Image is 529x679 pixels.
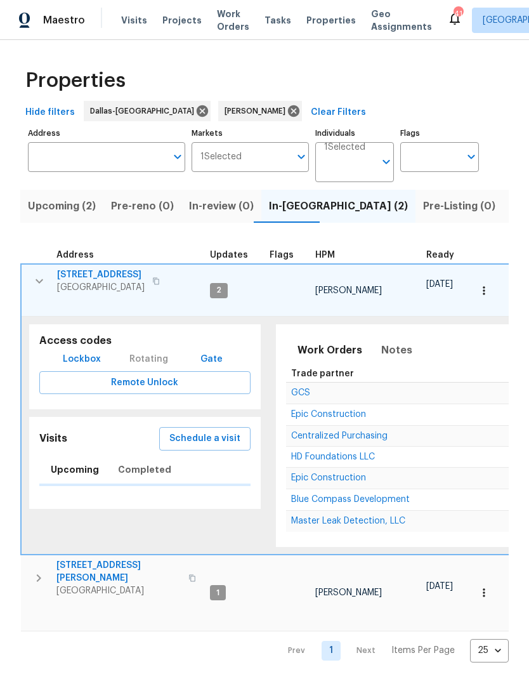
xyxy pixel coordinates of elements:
[211,285,226,296] span: 2
[291,369,354,378] span: Trade partner
[291,411,366,418] a: Epic Construction
[276,639,509,663] nav: Pagination Navigation
[49,375,240,391] span: Remote Unlock
[159,427,251,451] button: Schedule a visit
[169,431,240,447] span: Schedule a visit
[291,496,410,503] a: Blue Compass Development
[39,432,67,445] h5: Visits
[25,105,75,121] span: Hide filters
[90,105,199,117] span: Dallas-[GEOGRAPHIC_DATA]
[57,281,145,294] span: [GEOGRAPHIC_DATA]
[118,462,171,478] span: Completed
[315,129,394,137] label: Individuals
[423,197,495,215] span: Pre-Listing (0)
[197,352,227,367] span: Gate
[217,8,249,33] span: Work Orders
[56,584,181,597] span: [GEOGRAPHIC_DATA]
[84,101,211,121] div: Dallas-[GEOGRAPHIC_DATA]
[291,495,410,504] span: Blue Compass Development
[264,16,291,25] span: Tasks
[56,251,94,260] span: Address
[391,644,455,657] p: Items Per Page
[291,517,405,525] span: Master Leak Detection, LLC
[211,588,225,598] span: 1
[462,148,480,166] button: Open
[371,8,432,33] span: Geo Assignments
[306,14,356,27] span: Properties
[426,280,453,289] span: [DATE]
[189,197,254,215] span: In-review (0)
[51,462,99,478] span: Upcoming
[292,148,310,166] button: Open
[454,8,462,20] div: 41
[63,352,101,367] span: Lockbox
[210,251,248,260] span: Updates
[20,101,80,124] button: Hide filters
[28,197,96,215] span: Upcoming (2)
[297,341,362,359] span: Work Orders
[124,348,173,371] div: Rotating code is only available during visiting hours
[291,453,375,461] a: HD Foundations LLC
[121,14,147,27] span: Visits
[291,473,366,482] span: Epic Construction
[111,197,174,215] span: Pre-reno (0)
[291,432,388,440] a: Centralized Purchasing
[192,348,232,371] button: Gate
[381,341,412,359] span: Notes
[426,251,454,260] span: Ready
[291,452,375,461] span: HD Foundations LLC
[315,588,382,597] span: [PERSON_NAME]
[322,641,341,661] a: Goto page 1
[162,14,202,27] span: Projects
[25,74,126,87] span: Properties
[291,388,310,397] span: GCS
[39,334,251,348] h5: Access codes
[270,251,294,260] span: Flags
[311,105,366,121] span: Clear Filters
[39,371,251,395] button: Remote Unlock
[269,197,408,215] span: In-[GEOGRAPHIC_DATA] (2)
[218,101,302,121] div: [PERSON_NAME]
[200,152,242,162] span: 1 Selected
[426,582,453,591] span: [DATE]
[169,148,186,166] button: Open
[291,432,388,440] span: Centralized Purchasing
[291,474,366,482] a: Epic Construction
[28,129,185,137] label: Address
[291,517,405,525] a: Master Leak Detection, LLC
[58,348,106,371] button: Lockbox
[192,129,310,137] label: Markets
[315,251,335,260] span: HPM
[56,559,181,584] span: [STREET_ADDRESS][PERSON_NAME]
[400,129,479,137] label: Flags
[57,268,145,281] span: [STREET_ADDRESS]
[426,251,466,260] div: Earliest renovation start date (first business day after COE or Checkout)
[43,14,85,27] span: Maestro
[306,101,371,124] button: Clear Filters
[324,142,365,153] span: 1 Selected
[315,286,382,295] span: [PERSON_NAME]
[470,634,509,667] div: 25
[291,389,310,397] a: GCS
[291,410,366,419] span: Epic Construction
[377,153,395,171] button: Open
[225,105,291,117] span: [PERSON_NAME]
